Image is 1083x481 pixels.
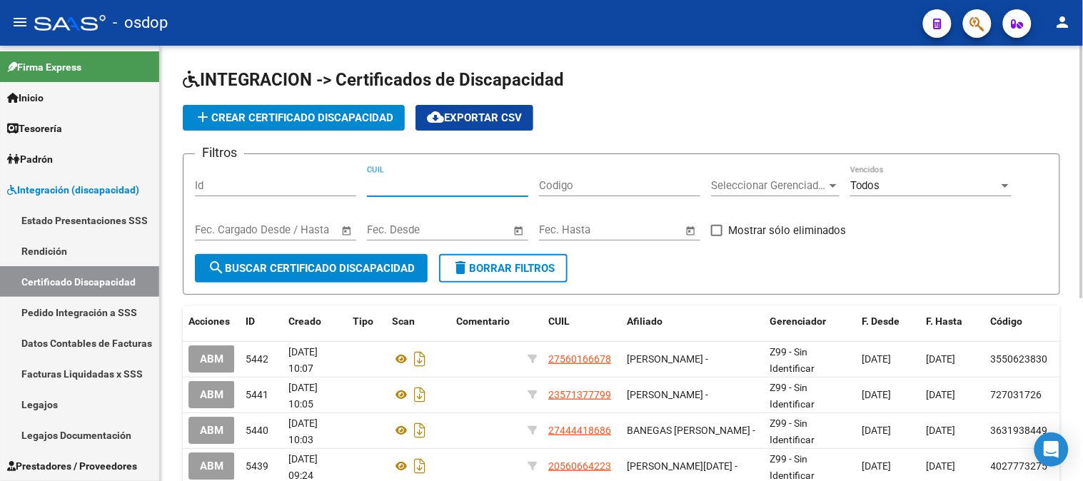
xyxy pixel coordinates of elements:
[208,262,415,275] span: Buscar Certificado Discapacidad
[711,179,827,192] span: Seleccionar Gerenciador
[392,315,415,327] span: Scan
[456,315,510,327] span: Comentario
[770,382,815,410] span: Z99 - Sin Identificar
[539,223,597,236] input: Fecha inicio
[927,389,956,400] span: [DATE]
[991,315,1023,327] span: Código
[991,389,1042,400] span: 727031726
[195,143,244,163] h3: Filtros
[188,381,235,407] button: ABM
[627,425,755,436] span: BANEGAS [PERSON_NAME] -
[246,460,268,472] span: 5439
[188,345,235,372] button: ABM
[452,262,555,275] span: Borrar Filtros
[427,108,444,126] mat-icon: cloud_download
[410,419,429,442] i: Descargar documento
[339,223,356,239] button: Open calendar
[548,315,570,327] span: CUIL
[353,315,373,327] span: Tipo
[770,346,815,374] span: Z99 - Sin Identificar
[627,315,663,327] span: Afiliado
[208,259,225,276] mat-icon: search
[246,425,268,436] span: 5440
[288,417,318,445] span: [DATE] 10:03
[862,389,892,400] span: [DATE]
[857,306,921,337] datatable-header-cell: F. Desde
[511,223,528,239] button: Open calendar
[386,306,450,337] datatable-header-cell: Scan
[621,306,764,337] datatable-header-cell: Afiliado
[246,389,268,400] span: 5441
[627,389,708,400] span: [PERSON_NAME] -
[452,259,469,276] mat-icon: delete
[367,223,425,236] input: Fecha inicio
[246,353,268,365] span: 5442
[188,452,235,479] button: ABM
[728,222,846,239] span: Mostrar sólo eliminados
[7,121,62,136] span: Tesorería
[627,460,737,472] span: [PERSON_NAME][DATE] -
[194,108,211,126] mat-icon: add
[288,382,318,410] span: [DATE] 10:05
[683,223,700,239] button: Open calendar
[410,348,429,370] i: Descargar documento
[770,315,826,327] span: Gerenciador
[610,223,679,236] input: Fecha fin
[195,223,253,236] input: Fecha inicio
[113,7,168,39] span: - osdop
[347,306,386,337] datatable-header-cell: Tipo
[548,425,611,436] span: 27444418686
[548,460,611,472] span: 20560664223
[188,315,230,327] span: Acciones
[548,353,611,365] span: 27560166678
[427,111,522,124] span: Exportar CSV
[927,353,956,365] span: [DATE]
[1054,14,1072,31] mat-icon: person
[927,315,963,327] span: F. Hasta
[183,306,240,337] datatable-header-cell: Acciones
[862,315,900,327] span: F. Desde
[862,353,892,365] span: [DATE]
[862,425,892,436] span: [DATE]
[283,306,347,337] datatable-header-cell: Creado
[266,223,335,236] input: Fecha fin
[927,460,956,472] span: [DATE]
[288,315,321,327] span: Creado
[183,70,564,90] span: INTEGRACION -> Certificados de Discapacidad
[194,111,393,124] span: Crear Certificado Discapacidad
[439,254,568,283] button: Borrar Filtros
[450,306,522,337] datatable-header-cell: Comentario
[991,460,1048,472] span: 4027773275
[7,90,44,106] span: Inicio
[991,353,1048,365] span: 3550623830
[200,389,223,402] span: ABM
[921,306,985,337] datatable-header-cell: F. Hasta
[770,453,815,481] span: Z99 - Sin Identificar
[7,458,137,474] span: Prestadores / Proveedores
[627,353,708,365] span: [PERSON_NAME] -
[183,105,405,131] button: Crear Certificado Discapacidad
[415,105,533,131] button: Exportar CSV
[288,453,318,481] span: [DATE] 09:24
[850,179,880,192] span: Todos
[246,315,255,327] span: ID
[548,389,611,400] span: 23571377799
[7,59,81,75] span: Firma Express
[195,254,428,283] button: Buscar Certificado Discapacidad
[200,425,223,437] span: ABM
[200,460,223,473] span: ABM
[764,306,857,337] datatable-header-cell: Gerenciador
[240,306,283,337] datatable-header-cell: ID
[991,425,1048,436] span: 3631938449
[410,383,429,406] i: Descargar documento
[438,223,507,236] input: Fecha fin
[7,182,139,198] span: Integración (discapacidad)
[862,460,892,472] span: [DATE]
[288,346,318,374] span: [DATE] 10:07
[200,353,223,366] span: ABM
[7,151,53,167] span: Padrón
[927,425,956,436] span: [DATE]
[1034,432,1069,467] div: Open Intercom Messenger
[11,14,29,31] mat-icon: menu
[410,455,429,477] i: Descargar documento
